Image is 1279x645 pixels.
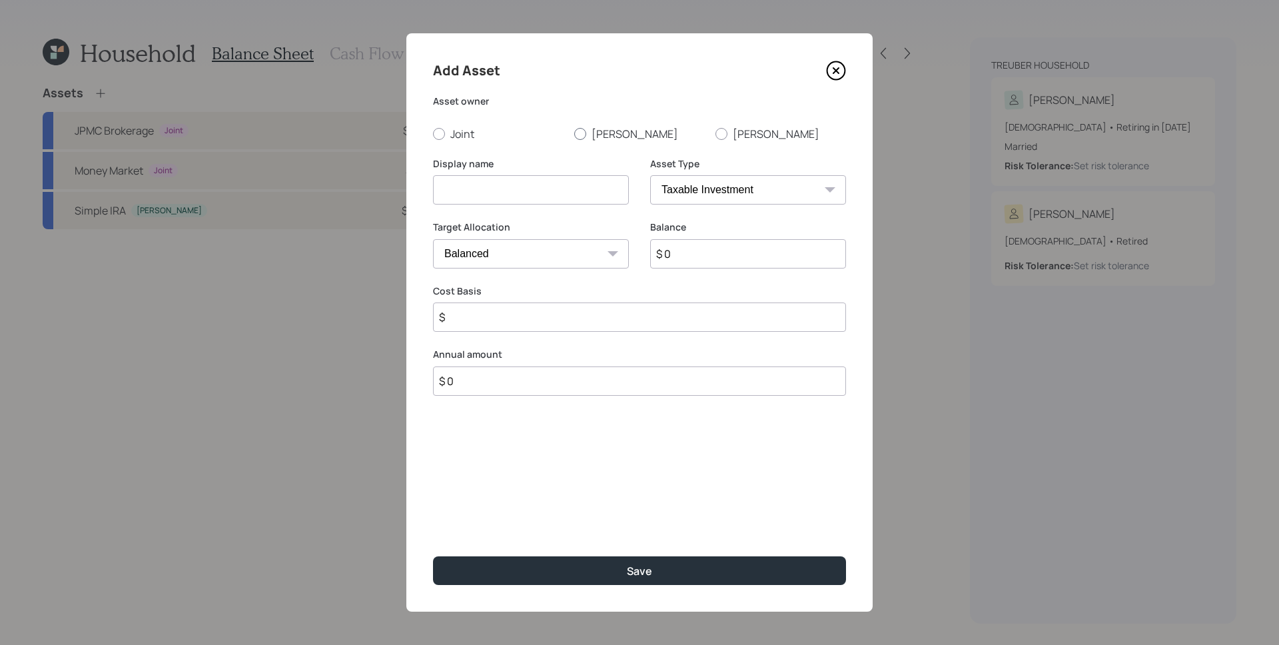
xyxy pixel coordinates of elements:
label: Joint [433,127,564,141]
label: Annual amount [433,348,846,361]
label: Asset Type [650,157,846,171]
h4: Add Asset [433,60,500,81]
label: Asset owner [433,95,846,108]
button: Save [433,556,846,585]
label: [PERSON_NAME] [574,127,705,141]
label: Cost Basis [433,285,846,298]
label: [PERSON_NAME] [715,127,846,141]
label: Balance [650,221,846,234]
div: Save [627,564,652,578]
label: Display name [433,157,629,171]
label: Target Allocation [433,221,629,234]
